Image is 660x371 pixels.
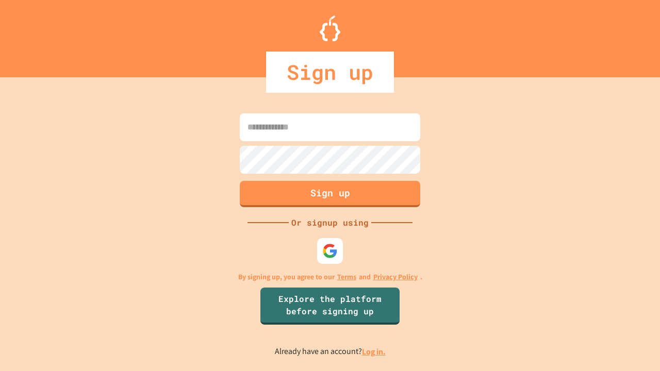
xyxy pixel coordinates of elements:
[275,345,386,358] p: Already have an account?
[373,272,418,282] a: Privacy Policy
[238,272,422,282] p: By signing up, you agree to our and .
[289,216,371,229] div: Or signup using
[240,181,420,207] button: Sign up
[260,288,400,325] a: Explore the platform before signing up
[322,243,338,259] img: google-icon.svg
[320,15,340,41] img: Logo.svg
[362,346,386,357] a: Log in.
[337,272,356,282] a: Terms
[266,52,394,93] div: Sign up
